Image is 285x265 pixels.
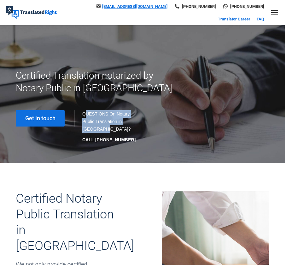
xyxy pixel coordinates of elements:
a: [PHONE_NUMBER] [222,4,264,9]
strong: CALL [PHONE_NUMBER] [82,137,136,142]
a: [EMAIL_ADDRESS][DOMAIN_NAME] [102,4,168,9]
div: QUESTIONS On Notary Public Translation in [GEOGRAPHIC_DATA]? [82,110,136,144]
h1: Certified Translation notarized by Notary Public in [GEOGRAPHIC_DATA] [16,69,182,94]
a: [PHONE_NUMBER] [174,4,216,9]
h2: Certified Notary Public Translation in [GEOGRAPHIC_DATA] [16,191,117,254]
img: Translated Right [6,6,57,19]
a: Mobile menu icon [270,8,279,17]
a: FAQ [257,17,264,21]
a: Translator Career [218,17,250,21]
span: Get in touch [25,115,55,121]
a: Get in touch [16,110,65,127]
